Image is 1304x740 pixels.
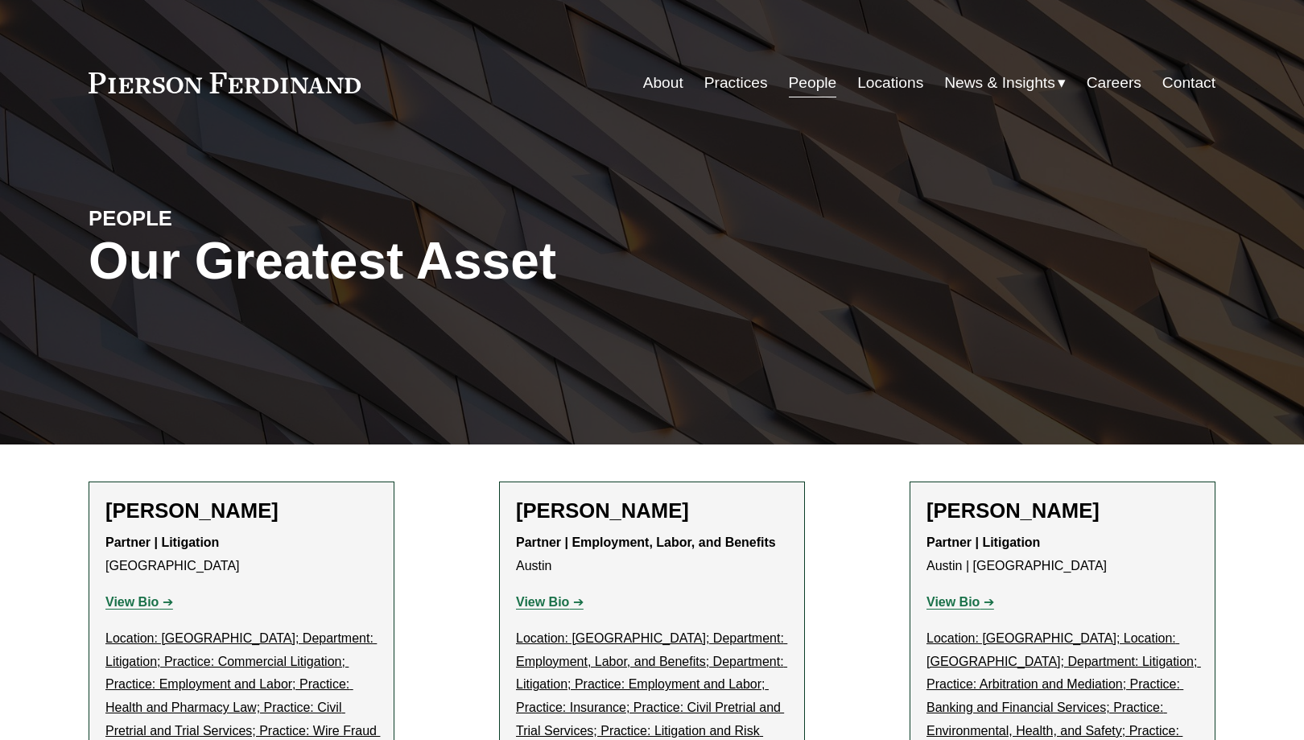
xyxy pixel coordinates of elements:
a: View Bio [926,595,994,609]
a: Locations [857,68,923,98]
a: Practices [704,68,768,98]
p: Austin | [GEOGRAPHIC_DATA] [926,531,1199,578]
h2: [PERSON_NAME] [516,498,788,523]
a: View Bio [105,595,173,609]
a: People [789,68,837,98]
a: About [643,68,683,98]
a: Contact [1162,68,1215,98]
h1: Our Greatest Asset [89,232,840,291]
strong: View Bio [926,595,980,609]
h2: [PERSON_NAME] [926,498,1199,523]
h2: [PERSON_NAME] [105,498,378,523]
a: Careers [1087,68,1141,98]
a: View Bio [516,595,584,609]
a: folder dropdown [944,68,1066,98]
strong: Partner | Employment, Labor, and Benefits [516,535,776,549]
p: [GEOGRAPHIC_DATA] [105,531,378,578]
strong: View Bio [516,595,569,609]
strong: Partner | Litigation [926,535,1040,549]
strong: View Bio [105,595,159,609]
p: Austin [516,531,788,578]
strong: Partner | Litigation [105,535,219,549]
h4: PEOPLE [89,205,370,231]
span: News & Insights [944,69,1055,97]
